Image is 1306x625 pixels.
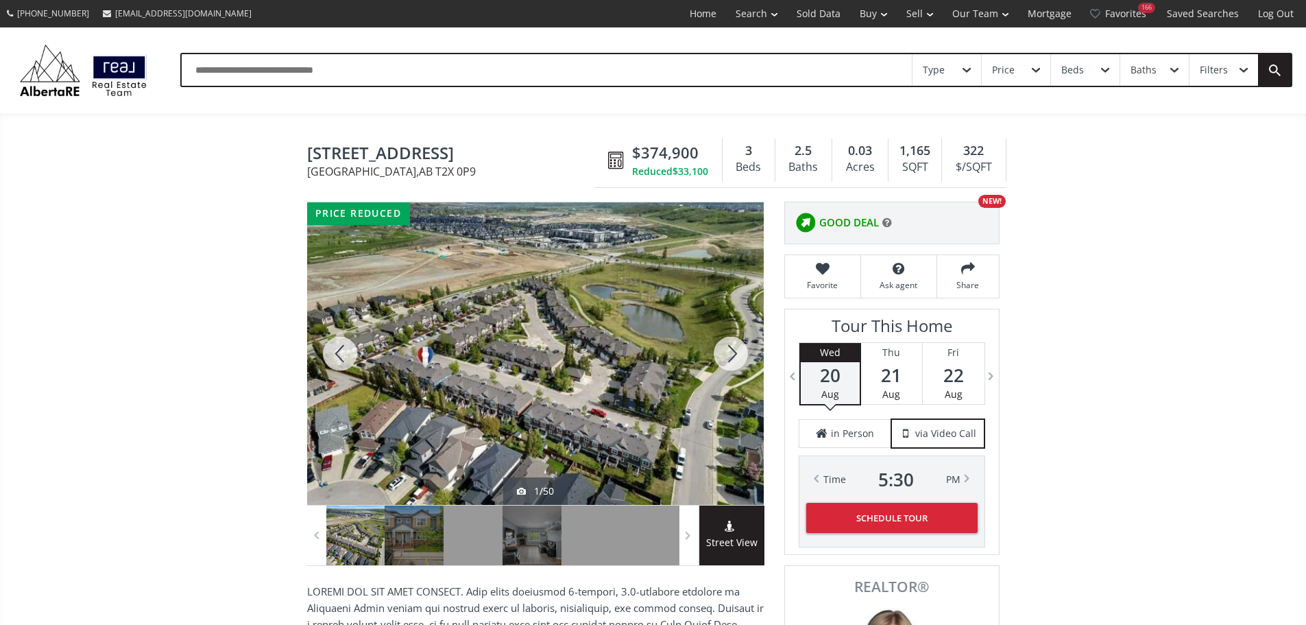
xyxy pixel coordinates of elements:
[517,484,554,498] div: 1/50
[882,388,900,401] span: Aug
[673,165,708,178] span: $33,100
[632,165,708,178] div: Reduced
[992,65,1015,75] div: Price
[792,279,854,291] span: Favorite
[782,157,825,178] div: Baths
[895,157,934,178] div: SQFT
[831,427,874,440] span: in Person
[729,157,768,178] div: Beds
[1200,65,1228,75] div: Filters
[861,343,922,362] div: Thu
[839,157,881,178] div: Acres
[819,215,879,230] span: GOOD DEAL
[878,470,914,489] span: 5 : 30
[782,142,825,160] div: 2.5
[923,343,984,362] div: Fri
[839,142,881,160] div: 0.03
[17,8,89,19] span: [PHONE_NUMBER]
[801,366,860,385] span: 20
[945,388,963,401] span: Aug
[307,144,601,165] span: 117 Chaparral Valley Gardens SE
[806,503,978,533] button: Schedule Tour
[799,316,985,342] h3: Tour This Home
[307,202,410,225] div: price reduced
[944,279,992,291] span: Share
[1061,65,1084,75] div: Beds
[792,209,819,237] img: rating icon
[1138,3,1155,13] div: 166
[800,580,984,594] span: REALTOR®
[868,279,930,291] span: Ask agent
[115,8,252,19] span: [EMAIL_ADDRESS][DOMAIN_NAME]
[821,388,839,401] span: Aug
[14,41,153,99] img: Logo
[96,1,258,26] a: [EMAIL_ADDRESS][DOMAIN_NAME]
[861,366,922,385] span: 21
[307,166,601,177] span: [GEOGRAPHIC_DATA] , AB T2X 0P9
[899,142,930,160] span: 1,165
[801,343,860,362] div: Wed
[823,470,960,489] div: Time PM
[729,142,768,160] div: 3
[923,65,945,75] div: Type
[923,366,984,385] span: 22
[1130,65,1157,75] div: Baths
[699,535,764,551] span: Street View
[632,142,699,163] span: $374,900
[915,427,976,440] span: via Video Call
[949,142,998,160] div: 322
[978,195,1006,208] div: NEW!
[949,157,998,178] div: $/SQFT
[307,202,764,505] div: 117 Chaparral Valley Gardens SE Calgary, AB T2X 0P9 - Photo 1 of 50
